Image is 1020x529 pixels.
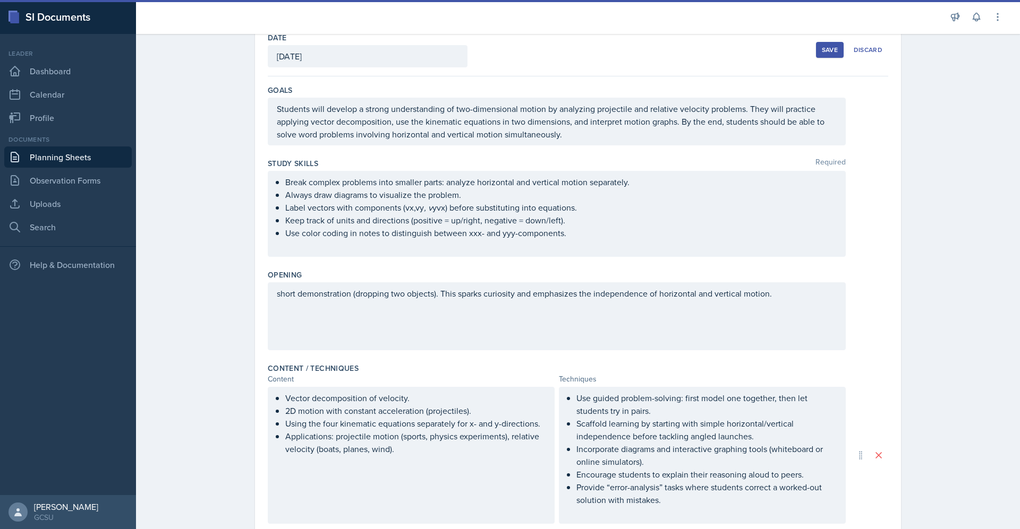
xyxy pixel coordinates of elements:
a: Search [4,216,132,238]
a: Dashboard [4,60,132,82]
a: Observation Forms [4,170,132,191]
span: Required [815,158,846,169]
label: Date [268,32,286,43]
a: Planning Sheets [4,146,132,168]
p: Students will develop a strong understanding of two-dimensional motion by analyzing projectile an... [277,102,837,141]
div: Techniques [559,374,846,385]
p: 2D motion with constant acceleration (projectiles). [285,404,546,417]
button: Discard [848,42,888,58]
a: Uploads [4,193,132,214]
div: Documents [4,135,132,144]
p: Vector decomposition of velocity. [285,392,546,404]
div: [PERSON_NAME] [34,501,98,512]
label: Goals [268,85,293,96]
p: Label vectors with components (vx,vy yvx​​) before substituting into equations. [285,201,837,214]
p: Break complex problems into smaller parts: analyze horizontal and vertical motion separately. [285,176,837,188]
div: Leader [4,49,132,58]
p: Always draw diagrams to visualize the problem. [285,188,837,201]
p: Scaffold learning by starting with simple horizontal/vertical independence before tackling angled... [576,417,837,443]
div: Save [822,46,838,54]
div: GCSU [34,512,98,523]
p: Incorporate diagrams and interactive graphing tools (whiteboard or online simulators). [576,443,837,468]
a: Profile [4,107,132,128]
em: , v [424,202,432,213]
div: Content [268,374,555,385]
p: Use guided problem-solving: first model one together, then let students try in pairs. [576,392,837,417]
button: Save [816,42,844,58]
p: Provide “error-analysis” tasks where students correct a worked-out solution with mistakes. [576,481,837,506]
p: Keep track of units and directions (positive = up/right, negative = down/left). [285,214,837,227]
label: Opening [268,270,302,280]
a: Calendar [4,84,132,105]
div: Help & Documentation [4,254,132,275]
p: Encourage students to explain their reasoning aloud to peers. [576,468,837,481]
div: Discard [854,46,882,54]
label: Study Skills [268,158,318,169]
p: short demonstration (dropping two objects). This sparks curiosity and emphasizes the independence... [277,287,837,300]
p: Applications: projectile motion (sports, physics experiments), relative velocity (boats, planes, ... [285,430,546,455]
p: Use color coding in notes to distinguish between xxx- and yyy-components. [285,227,837,239]
p: Using the four kinematic equations separately for x- and y-directions. [285,417,546,430]
label: Content / Techniques [268,363,359,374]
